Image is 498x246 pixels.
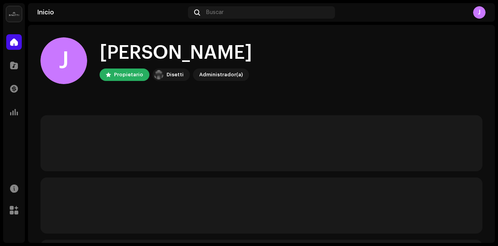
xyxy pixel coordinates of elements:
[40,37,87,84] div: J
[167,70,184,79] div: Disetti
[114,70,143,79] div: Propietario
[100,40,252,65] div: [PERSON_NAME]
[6,6,22,22] img: 02a7c2d3-3c89-4098-b12f-2ff2945c95ee
[154,70,163,79] img: 02a7c2d3-3c89-4098-b12f-2ff2945c95ee
[199,70,243,79] div: Administrador(a)
[37,9,185,16] div: Inicio
[206,9,224,16] span: Buscar
[473,6,486,19] div: J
